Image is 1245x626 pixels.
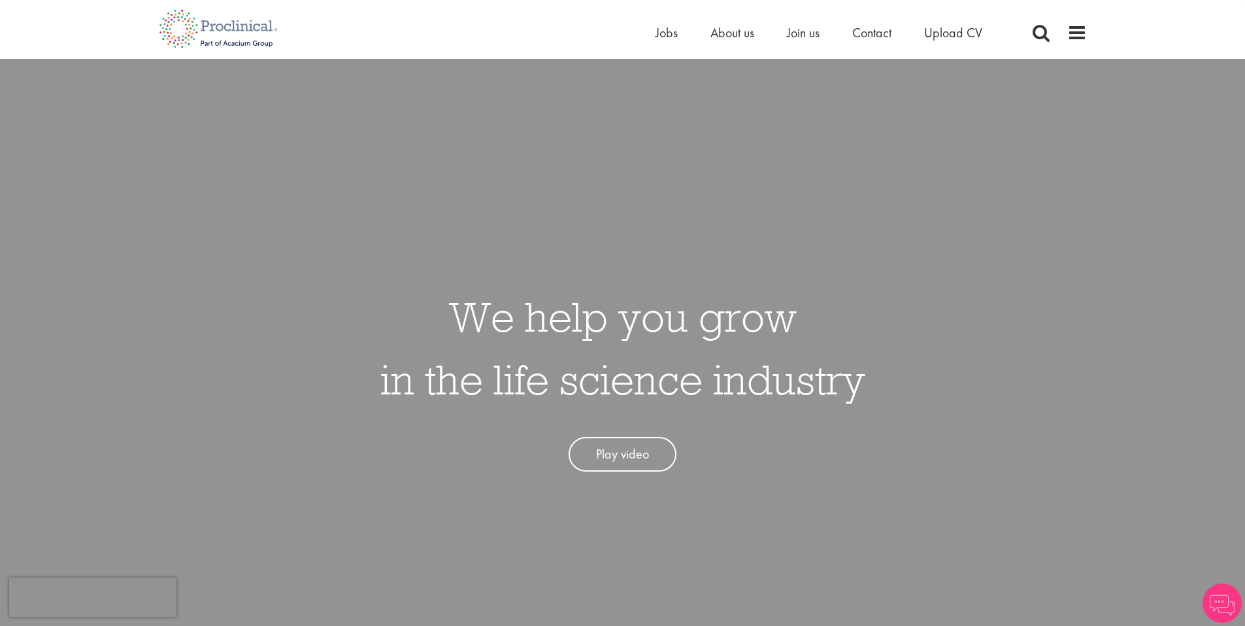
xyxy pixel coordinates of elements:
a: Play video [569,437,676,472]
h1: We help you grow in the life science industry [380,285,865,411]
a: Join us [787,24,820,41]
a: Upload CV [924,24,982,41]
a: Jobs [656,24,678,41]
a: About us [710,24,754,41]
img: Chatbot [1203,583,1242,623]
a: Contact [852,24,891,41]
